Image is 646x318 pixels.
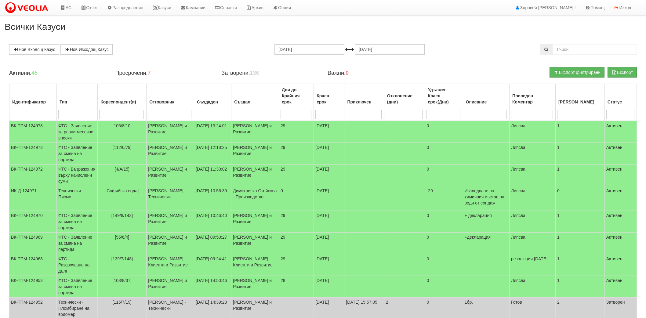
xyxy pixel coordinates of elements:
[314,186,344,211] td: [DATE]
[231,276,279,298] td: [PERSON_NAME] и Развитие
[56,254,97,276] td: ФТС - Разсрочване на дълг
[231,143,279,164] td: [PERSON_NAME] и Развитие
[556,211,605,233] td: 1
[511,145,525,150] span: Липсва
[604,121,637,143] td: Активен
[314,164,344,186] td: [DATE]
[56,211,97,233] td: ФТС - Заявление за смяна на партида
[194,233,231,254] td: [DATE] 09:50:27
[194,254,231,276] td: [DATE] 09:24:41
[56,84,97,108] th: Тип: No sort applied, activate to apply an ascending sort
[425,254,463,276] td: 0
[511,123,525,128] span: Липсва
[604,186,637,211] td: Активен
[604,233,637,254] td: Активен
[425,121,463,143] td: 0
[147,211,194,233] td: [PERSON_NAME] и Развитие
[148,70,151,76] b: 7
[194,211,231,233] td: [DATE] 10:46:40
[9,164,57,186] td: ВК-ТПМ-124972
[58,98,96,106] div: Тип
[231,233,279,254] td: [PERSON_NAME] и Развитие
[281,123,285,128] span: 29
[510,84,556,108] th: Последен Коментар: No sort applied, activate to apply an ascending sort
[604,211,637,233] td: Активен
[194,276,231,298] td: [DATE] 14:50:46
[425,164,463,186] td: 0
[194,143,231,164] td: [DATE] 12:18:25
[11,98,55,106] div: Идентификатор
[556,143,605,164] td: 1
[56,164,97,186] td: ФТС - Възражения върху начислени суми
[9,70,106,76] h4: Активни:
[9,211,57,233] td: ВК-ТПМ-124970
[56,233,97,254] td: ФТС - Заявление за смяна на партида
[604,164,637,186] td: Активен
[231,84,279,108] th: Създал: No sort applied, activate to apply an ascending sort
[231,121,279,143] td: [PERSON_NAME] и Развитие
[556,254,605,276] td: 1
[346,70,349,76] b: 0
[56,143,97,164] td: ФТС - Заявление за смяна на партида
[147,121,194,143] td: [PERSON_NAME] и Развитие
[111,256,133,261] span: [139/7/148]
[111,213,133,218] span: [149/8/143]
[557,98,603,106] div: [PERSON_NAME]
[113,145,132,150] span: [112/6/79]
[9,44,59,55] a: Нов Входящ Казус
[194,186,231,211] td: [DATE] 10:56:39
[465,98,508,106] div: Описание
[425,276,463,298] td: 0
[511,256,547,261] span: резолюция [DATE]
[556,233,605,254] td: 1
[113,300,132,305] span: [115/7/19]
[56,186,97,211] td: Технически - Писмо
[556,121,605,143] td: 1
[344,84,384,108] th: Приключен: No sort applied, activate to apply an ascending sort
[148,98,192,106] div: Отговорник
[511,213,525,218] span: Липсва
[281,213,285,218] span: 29
[465,234,508,240] p: +декларация
[9,276,57,298] td: ВК-ТПМ-124953
[314,276,344,298] td: [DATE]
[31,70,38,76] b: 45
[250,70,259,76] b: 136
[604,84,637,108] th: Статус: No sort applied, activate to apply an ascending sort
[147,276,194,298] td: [PERSON_NAME] и Развитие
[465,188,508,206] p: Изследване на химичния състав на води от сондаж
[233,98,277,106] div: Създал
[281,145,285,150] span: 29
[314,84,344,108] th: Краен срок: No sort applied, activate to apply an ascending sort
[194,164,231,186] td: [DATE] 11:30:02
[328,70,425,76] h4: Важни:
[147,233,194,254] td: [PERSON_NAME] и Развитие
[147,164,194,186] td: [PERSON_NAME] и Развитие
[425,211,463,233] td: 0
[56,121,97,143] td: ФТС - Заявление за равни месечни вноски
[231,211,279,233] td: [PERSON_NAME] и Развитие
[386,92,423,106] div: Отклонение (дни)
[196,98,230,106] div: Създаден
[60,44,113,55] a: Нов Изходящ Казус
[314,254,344,276] td: [DATE]
[281,188,283,193] span: 0
[425,84,463,108] th: Удължен Краен срок(Дни): No sort applied, activate to apply an ascending sort
[147,84,194,108] th: Отговорник: No sort applied, activate to apply an ascending sort
[314,121,344,143] td: [DATE]
[425,186,463,211] td: -29
[281,235,285,240] span: 29
[147,254,194,276] td: [PERSON_NAME] - Клиенти и Развитие
[463,84,509,108] th: Описание: No sort applied, activate to apply an ascending sort
[604,276,637,298] td: Активен
[511,278,525,283] span: Липсва
[9,121,57,143] td: ВК-ТПМ-124978
[556,164,605,186] td: 1
[279,84,314,108] th: Дни до Крайния срок: No sort applied, activate to apply an ascending sort
[511,92,554,106] div: Последен Коментар
[608,67,637,78] button: Експорт
[221,70,318,76] h4: Затворени:
[231,186,279,211] td: Димитричка Стойкова - Производство
[511,188,525,193] span: Липсва
[384,84,425,108] th: Отклонение (дни): No sort applied, activate to apply an ascending sort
